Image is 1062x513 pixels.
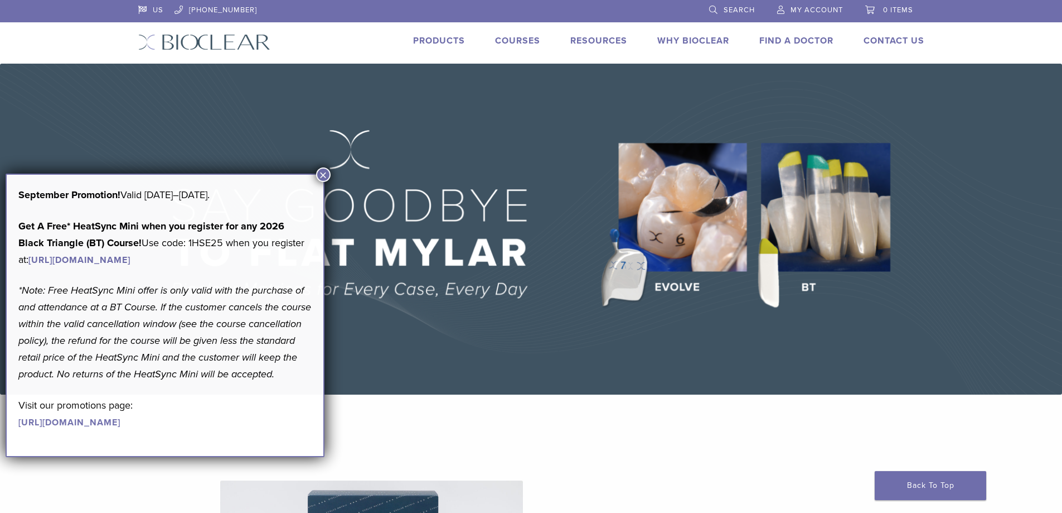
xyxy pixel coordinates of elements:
a: Why Bioclear [657,35,729,46]
a: [URL][DOMAIN_NAME] [18,417,120,428]
p: Use code: 1HSE25 when you register at: [18,218,312,268]
b: September Promotion! [18,189,120,201]
a: Find A Doctor [759,35,833,46]
span: 0 items [883,6,913,15]
strong: Get A Free* HeatSync Mini when you register for any 2026 Black Triangle (BT) Course! [18,220,284,249]
button: Close [316,167,331,182]
a: Products [413,35,465,46]
span: Search [724,6,755,15]
p: Visit our promotions page: [18,397,312,430]
p: Valid [DATE]–[DATE]. [18,186,312,203]
a: Courses [495,35,540,46]
img: Bioclear [138,34,270,50]
a: Resources [570,35,627,46]
a: [URL][DOMAIN_NAME] [28,255,130,266]
span: My Account [791,6,843,15]
a: Contact Us [864,35,924,46]
a: Back To Top [875,471,986,500]
em: *Note: Free HeatSync Mini offer is only valid with the purchase of and attendance at a BT Course.... [18,284,311,380]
